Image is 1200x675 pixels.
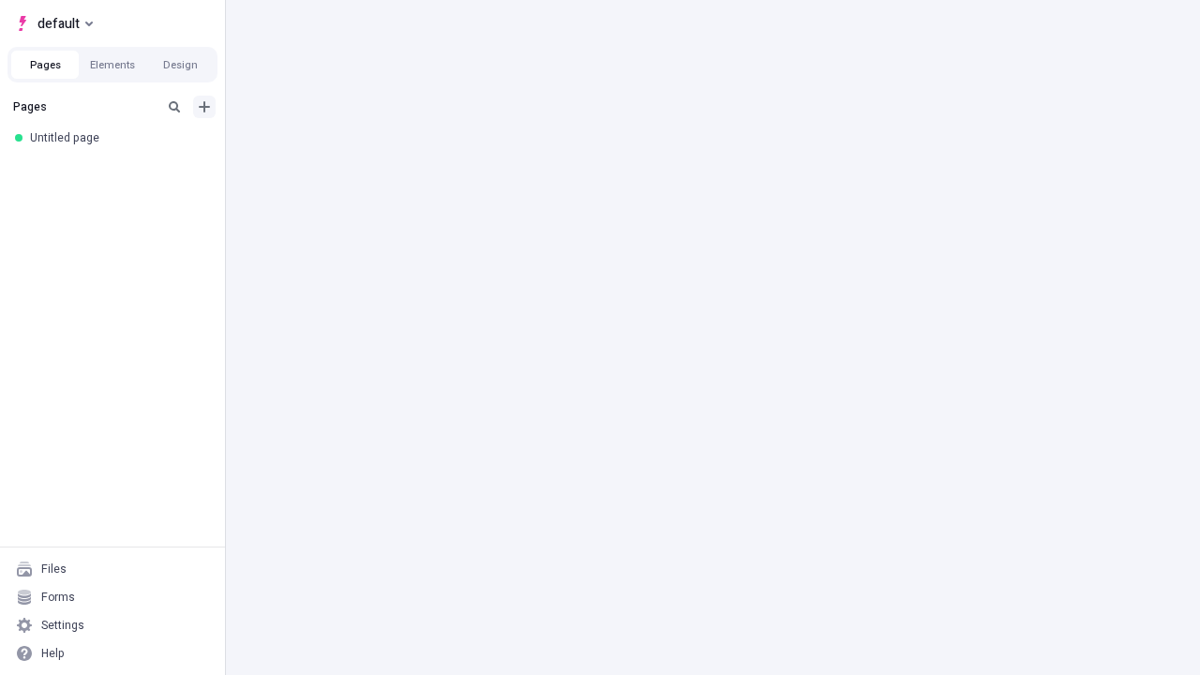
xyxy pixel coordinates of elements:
[41,590,75,605] div: Forms
[193,96,216,118] button: Add new
[37,12,80,35] span: default
[13,99,156,114] div: Pages
[11,51,79,79] button: Pages
[41,562,67,577] div: Files
[41,618,84,633] div: Settings
[41,646,65,661] div: Help
[146,51,214,79] button: Design
[7,9,100,37] button: Select site
[79,51,146,79] button: Elements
